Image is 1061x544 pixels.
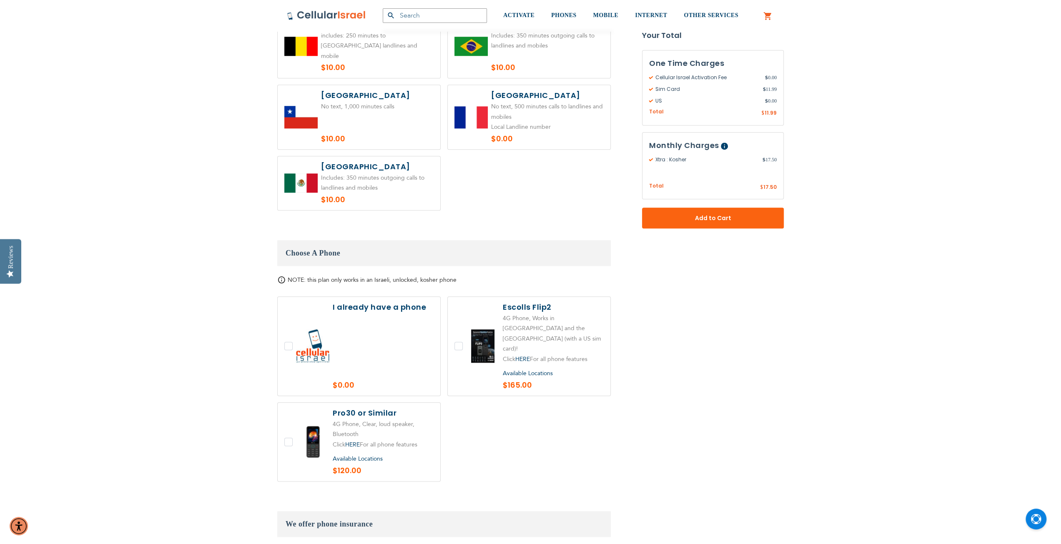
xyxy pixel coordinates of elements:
span: Choose A Phone [286,249,340,257]
span: $ [763,156,765,163]
span: 0.00 [765,74,777,81]
span: Total [649,182,664,190]
span: ACTIVATE [503,12,534,18]
span: Xtra : Kosher [649,156,763,163]
span: 17.50 [763,183,777,191]
span: Sim Card [649,85,763,93]
button: Add to Cart [642,208,784,228]
span: US [649,97,765,105]
span: 0.00 [765,97,777,105]
span: OTHER SERVICES [684,12,738,18]
span: Help [721,143,728,150]
div: Accessibility Menu [10,517,28,535]
span: PHONES [551,12,577,18]
span: Total [649,108,664,116]
span: $ [760,184,763,191]
a: HERE [515,355,530,363]
span: $ [763,85,765,93]
span: Monthly Charges [649,140,719,150]
a: Available Locations [333,455,383,463]
span: NOTE: this plan only works in an Israeli, unlocked, kosher phone [288,276,457,284]
span: $ [765,97,768,105]
h3: We offer phone insurance [277,511,611,537]
h3: One Time Charges [649,57,777,70]
input: Search [383,8,487,23]
span: Add to Cart [670,214,756,223]
span: 11.99 [763,85,777,93]
div: Reviews [7,246,15,268]
span: 11.99 [765,109,777,116]
a: HERE [345,441,360,449]
span: $ [765,74,768,81]
span: $ [761,110,765,117]
img: Cellular Israel Logo [287,10,366,20]
span: INTERNET [635,12,667,18]
a: Available Locations [503,369,553,377]
span: 17.50 [763,156,777,163]
span: Cellular Israel Activation Fee [649,74,765,81]
strong: Your Total [642,29,784,42]
span: MOBILE [593,12,619,18]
